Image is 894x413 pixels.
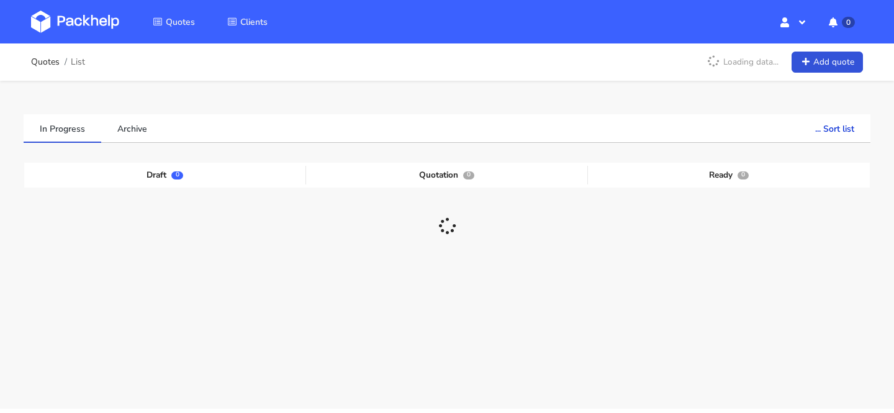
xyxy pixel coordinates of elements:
[240,16,268,28] span: Clients
[842,17,855,28] span: 0
[71,57,85,67] span: List
[588,166,870,184] div: Ready
[24,114,101,142] a: In Progress
[463,171,474,179] span: 0
[166,16,195,28] span: Quotes
[138,11,210,33] a: Quotes
[31,50,85,75] nav: breadcrumb
[171,171,183,179] span: 0
[799,114,870,142] button: ... Sort list
[24,166,306,184] div: Draft
[101,114,163,142] a: Archive
[306,166,588,184] div: Quotation
[701,52,785,73] p: Loading data...
[792,52,863,73] a: Add quote
[738,171,749,179] span: 0
[212,11,282,33] a: Clients
[31,11,119,33] img: Dashboard
[31,57,60,67] a: Quotes
[819,11,863,33] button: 0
